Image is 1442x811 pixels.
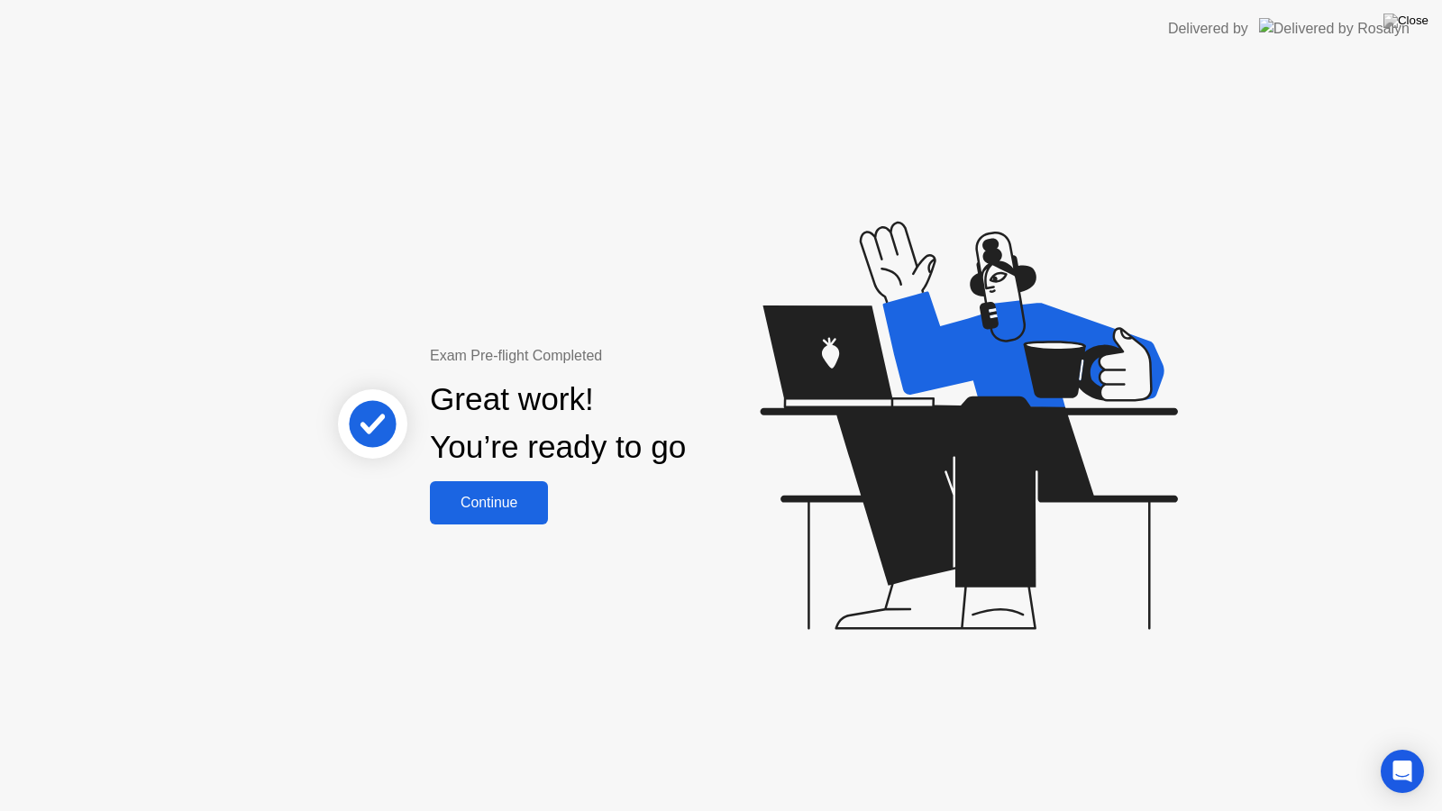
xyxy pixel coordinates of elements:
[435,495,543,511] div: Continue
[1259,18,1410,39] img: Delivered by Rosalyn
[430,481,548,524] button: Continue
[1381,750,1424,793] div: Open Intercom Messenger
[1168,18,1248,40] div: Delivered by
[1383,14,1428,28] img: Close
[430,345,802,367] div: Exam Pre-flight Completed
[430,376,686,471] div: Great work! You’re ready to go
